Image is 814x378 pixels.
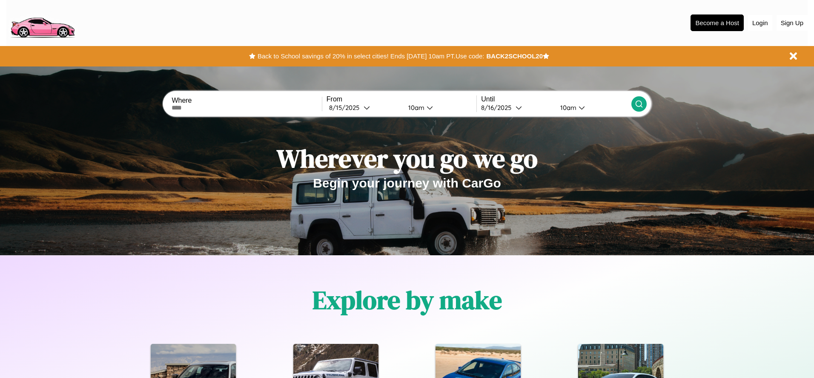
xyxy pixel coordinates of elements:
button: 8/15/2025 [327,103,401,112]
img: logo [6,4,78,40]
label: Until [481,95,631,103]
button: Sign Up [777,15,808,31]
button: 10am [401,103,476,112]
b: BACK2SCHOOL20 [486,52,543,60]
label: From [327,95,476,103]
label: Where [172,97,321,104]
h1: Explore by make [312,283,502,317]
button: Back to School savings of 20% in select cities! Ends [DATE] 10am PT.Use code: [255,50,486,62]
button: Login [748,15,772,31]
div: 10am [556,104,579,112]
div: 10am [404,104,427,112]
div: 8 / 16 / 2025 [481,104,516,112]
button: Become a Host [691,14,744,31]
button: 10am [553,103,631,112]
div: 8 / 15 / 2025 [329,104,364,112]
